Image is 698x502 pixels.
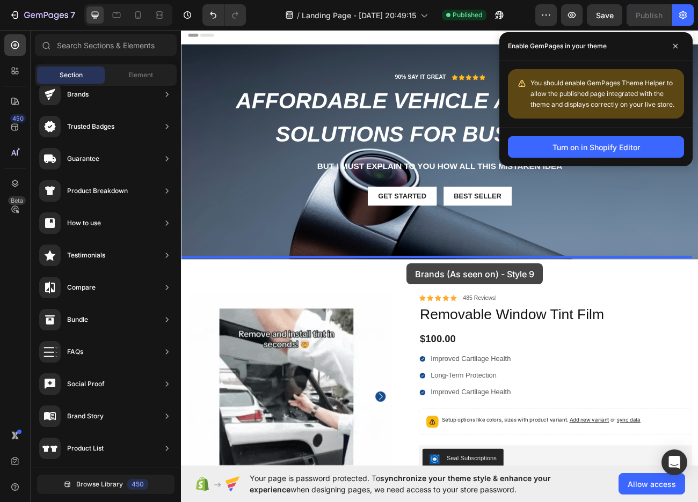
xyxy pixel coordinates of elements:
[127,479,148,490] div: 450
[10,114,26,123] div: 450
[76,479,123,489] span: Browse Library
[67,89,89,100] div: Brands
[453,10,482,20] span: Published
[70,9,75,21] p: 7
[661,449,687,475] div: Open Intercom Messenger
[250,473,593,495] span: Your page is password protected. To when designing pages, we need access to your store password.
[250,474,551,494] span: synchronize your theme style & enhance your experience
[552,142,640,153] div: Turn on in Shopify Editor
[67,314,88,325] div: Bundle
[67,218,101,228] div: How to use
[627,4,672,26] button: Publish
[508,41,607,51] p: Enable GemPages in your theme
[636,10,663,21] div: Publish
[128,70,153,80] span: Element
[67,282,96,293] div: Compare
[67,379,105,389] div: Social Proof
[67,250,105,261] div: Testimonials
[60,70,83,80] span: Section
[587,4,622,26] button: Save
[628,478,676,490] span: Allow access
[596,11,614,20] span: Save
[181,26,698,469] iframe: Design area
[202,4,246,26] div: Undo/Redo
[67,186,128,196] div: Product Breakdown
[67,153,99,164] div: Guarantee
[67,121,114,132] div: Trusted Badges
[67,346,83,357] div: FAQs
[67,411,104,422] div: Brand Story
[37,475,174,494] button: Browse Library450
[35,34,177,56] input: Search Sections & Elements
[302,10,416,21] span: Landing Page - [DATE] 20:49:15
[508,136,684,158] button: Turn on in Shopify Editor
[619,473,685,494] button: Allow access
[67,443,104,454] div: Product List
[530,79,674,108] span: You should enable GemPages Theme Helper to allow the published page integrated with the theme and...
[297,10,300,21] span: /
[4,4,80,26] button: 7
[8,196,26,205] div: Beta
